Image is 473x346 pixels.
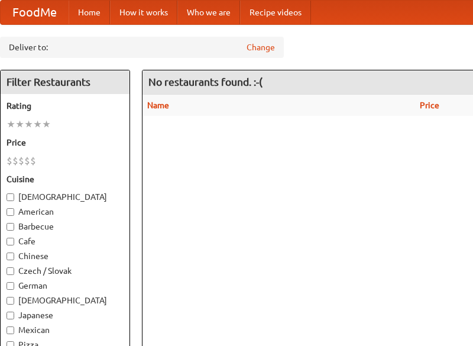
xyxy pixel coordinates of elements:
[7,223,14,231] input: Barbecue
[7,297,14,305] input: [DEMOGRAPHIC_DATA]
[7,193,14,201] input: [DEMOGRAPHIC_DATA]
[24,154,30,167] li: $
[7,295,124,306] label: [DEMOGRAPHIC_DATA]
[247,41,275,53] a: Change
[240,1,311,24] a: Recipe videos
[24,118,33,131] li: ★
[7,312,14,319] input: Japanese
[7,100,124,112] h5: Rating
[7,221,124,232] label: Barbecue
[7,173,124,185] h5: Cuisine
[7,208,14,216] input: American
[7,253,14,260] input: Chinese
[69,1,110,24] a: Home
[7,250,124,262] label: Chinese
[7,326,14,334] input: Mexican
[7,238,14,245] input: Cafe
[42,118,51,131] li: ★
[7,309,124,321] label: Japanese
[177,1,240,24] a: Who we are
[7,282,14,290] input: German
[15,118,24,131] li: ★
[18,154,24,167] li: $
[7,324,124,336] label: Mexican
[7,154,12,167] li: $
[420,101,439,110] a: Price
[33,118,42,131] li: ★
[7,206,124,218] label: American
[7,280,124,292] label: German
[7,265,124,277] label: Czech / Slovak
[110,1,177,24] a: How it works
[1,70,129,94] h4: Filter Restaurants
[7,137,124,148] h5: Price
[12,154,18,167] li: $
[7,267,14,275] input: Czech / Slovak
[30,154,36,167] li: $
[7,235,124,247] label: Cafe
[148,76,263,88] ng-pluralize: No restaurants found. :-(
[7,118,15,131] li: ★
[147,101,169,110] a: Name
[7,191,124,203] label: [DEMOGRAPHIC_DATA]
[1,1,69,24] a: FoodMe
